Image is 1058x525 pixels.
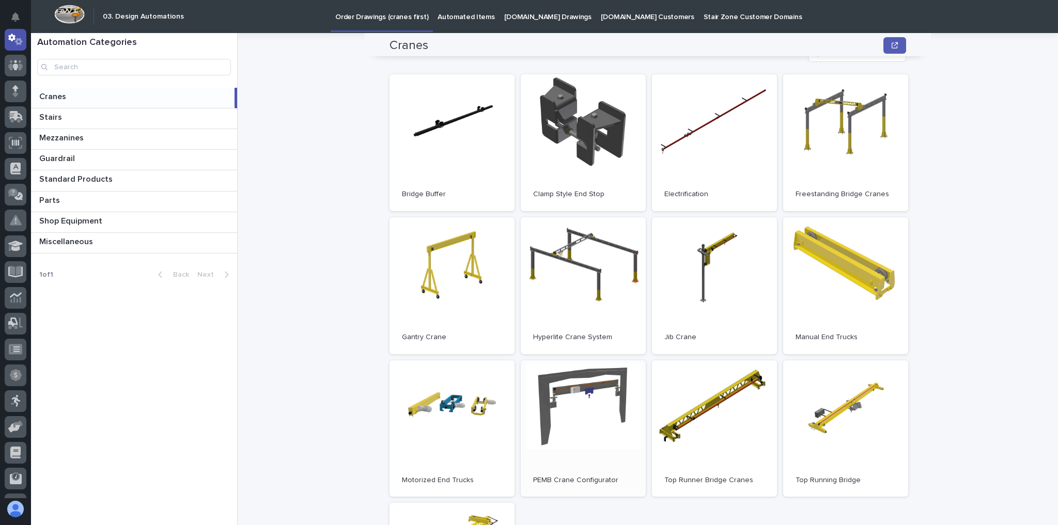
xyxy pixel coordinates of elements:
[39,152,77,164] p: Guardrail
[521,217,646,354] a: Hyperlite Crane System
[652,217,777,354] a: Jib Crane
[31,108,237,129] a: StairsStairs
[31,262,61,288] p: 1 of 1
[390,360,515,497] a: Motorized End Trucks
[652,74,777,211] a: Electrification
[402,190,502,199] p: Bridge Buffer
[783,360,908,497] a: Top Running Bridge
[39,110,64,122] p: Stairs
[533,190,633,199] p: Clamp Style End Stop
[796,476,896,485] p: Top Running Bridge
[197,271,220,278] span: Next
[390,217,515,354] a: Gantry Crane
[54,5,85,24] img: Workspace Logo
[103,12,184,21] h2: 03. Design Automations
[31,192,237,212] a: PartsParts
[796,333,896,342] p: Manual End Trucks
[521,74,646,211] a: Clamp Style End Stop
[533,333,633,342] p: Hyperlite Crane System
[39,194,62,205] p: Parts
[664,333,765,342] p: Jib Crane
[31,150,237,170] a: GuardrailGuardrail
[39,172,115,184] p: Standard Products
[652,360,777,497] a: Top Runner Bridge Cranes
[5,498,26,520] button: users-avatar
[150,270,193,279] button: Back
[39,235,95,247] p: Miscellaneous
[31,88,237,108] a: CranesCranes
[37,37,231,49] h1: Automation Categories
[31,233,237,253] a: MiscellaneousMiscellaneous
[521,360,646,497] a: PEMB Crane Configurator
[39,90,68,102] p: Cranes
[390,74,515,211] a: Bridge Buffer
[664,190,765,199] p: Electrification
[37,59,231,75] input: Search
[31,212,237,233] a: Shop EquipmentShop Equipment
[664,476,765,485] p: Top Runner Bridge Cranes
[39,131,86,143] p: Mezzanines
[796,190,896,199] p: Freestanding Bridge Cranes
[402,476,502,485] p: Motorized End Trucks
[402,333,502,342] p: Gantry Crane
[783,74,908,211] a: Freestanding Bridge Cranes
[167,271,189,278] span: Back
[193,270,237,279] button: Next
[390,38,428,53] h2: Cranes
[31,170,237,191] a: Standard ProductsStandard Products
[31,129,237,150] a: MezzaninesMezzanines
[13,12,26,29] div: Notifications
[39,214,104,226] p: Shop Equipment
[783,217,908,354] a: Manual End Trucks
[533,476,633,485] p: PEMB Crane Configurator
[5,6,26,28] button: Notifications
